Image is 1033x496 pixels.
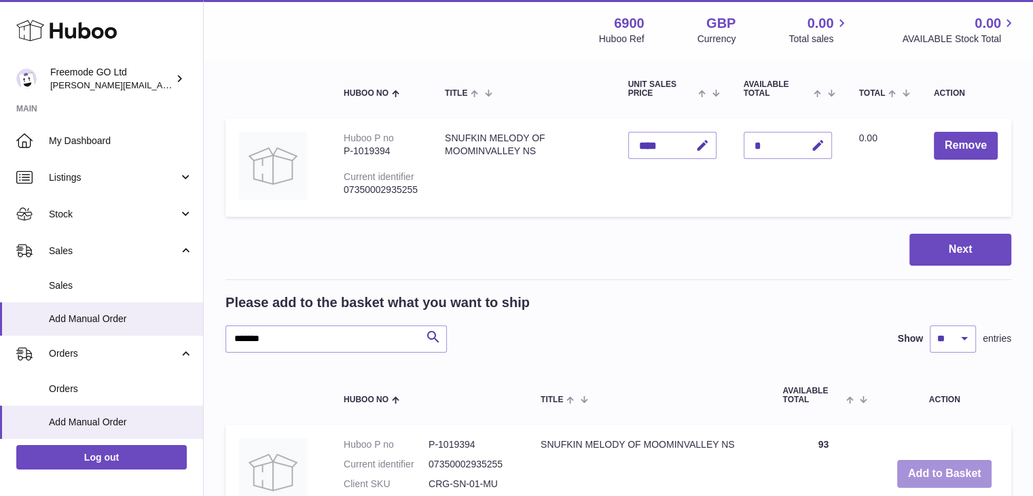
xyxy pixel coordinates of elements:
[782,387,843,404] span: AVAILABLE Total
[344,458,429,471] dt: Current identifier
[16,69,37,89] img: lenka.smikniarova@gioteck.com
[744,80,811,98] span: AVAILABLE Total
[49,279,193,292] span: Sales
[614,14,645,33] strong: 6900
[877,373,1011,418] th: Action
[808,14,834,33] span: 0.00
[934,89,998,98] div: Action
[49,135,193,147] span: My Dashboard
[902,14,1017,46] a: 0.00 AVAILABLE Stock Total
[859,132,877,143] span: 0.00
[49,383,193,395] span: Orders
[239,132,307,200] img: SNUFKIN MELODY OF MOOMINVALLEY NS
[429,478,513,491] dd: CRG-SN-01-MU
[344,145,418,158] div: P-1019394
[975,14,1001,33] span: 0.00
[49,347,179,360] span: Orders
[50,79,272,90] span: [PERSON_NAME][EMAIL_ADDRESS][DOMAIN_NAME]
[429,438,513,451] dd: P-1019394
[344,183,418,196] div: 07350002935255
[706,14,736,33] strong: GBP
[789,33,849,46] span: Total sales
[789,14,849,46] a: 0.00 Total sales
[49,313,193,325] span: Add Manual Order
[49,245,179,258] span: Sales
[49,171,179,184] span: Listings
[49,208,179,221] span: Stock
[983,332,1011,345] span: entries
[541,395,563,404] span: Title
[16,445,187,470] a: Log out
[902,33,1017,46] span: AVAILABLE Stock Total
[431,118,615,217] td: SNUFKIN MELODY OF MOOMINVALLEY NS
[697,33,736,46] div: Currency
[897,460,992,488] button: Add to Basket
[898,332,923,345] label: Show
[859,89,886,98] span: Total
[628,80,695,98] span: Unit Sales Price
[49,416,193,429] span: Add Manual Order
[344,438,429,451] dt: Huboo P no
[344,132,394,143] div: Huboo P no
[934,132,998,160] button: Remove
[50,66,173,92] div: Freemode GO Ltd
[344,89,388,98] span: Huboo no
[225,294,530,312] h2: Please add to the basket what you want to ship
[909,234,1011,266] button: Next
[445,89,467,98] span: Title
[344,395,388,404] span: Huboo no
[344,171,414,182] div: Current identifier
[429,458,513,471] dd: 07350002935255
[344,478,429,491] dt: Client SKU
[599,33,645,46] div: Huboo Ref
